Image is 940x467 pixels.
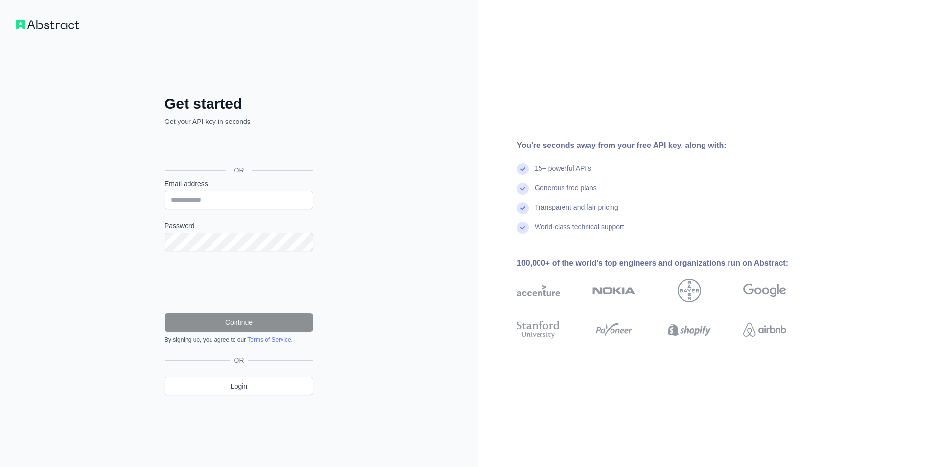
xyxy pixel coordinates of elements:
[535,222,624,242] div: World-class technical support
[247,336,291,343] a: Terms of Service
[535,202,618,222] div: Transparent and fair pricing
[517,222,529,234] img: check mark
[164,95,313,113] h2: Get started
[592,279,635,302] img: nokia
[517,163,529,175] img: check mark
[743,279,786,302] img: google
[668,319,711,341] img: shopify
[164,313,313,332] button: Continue
[678,279,701,302] img: bayer
[517,279,560,302] img: accenture
[164,336,313,344] div: By signing up, you agree to our .
[592,319,635,341] img: payoneer
[164,179,313,189] label: Email address
[517,140,818,151] div: You're seconds away from your free API key, along with:
[230,355,248,365] span: OR
[517,183,529,195] img: check mark
[535,163,591,183] div: 15+ powerful API's
[517,319,560,341] img: stanford university
[743,319,786,341] img: airbnb
[164,263,313,301] iframe: reCAPTCHA
[535,183,597,202] div: Generous free plans
[164,221,313,231] label: Password
[226,165,252,175] span: OR
[517,202,529,214] img: check mark
[164,377,313,395] a: Login
[16,20,79,29] img: Workflow
[517,257,818,269] div: 100,000+ of the world's top engineers and organizations run on Abstract:
[164,117,313,126] p: Get your API key in seconds
[160,137,316,159] iframe: Sign in with Google Button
